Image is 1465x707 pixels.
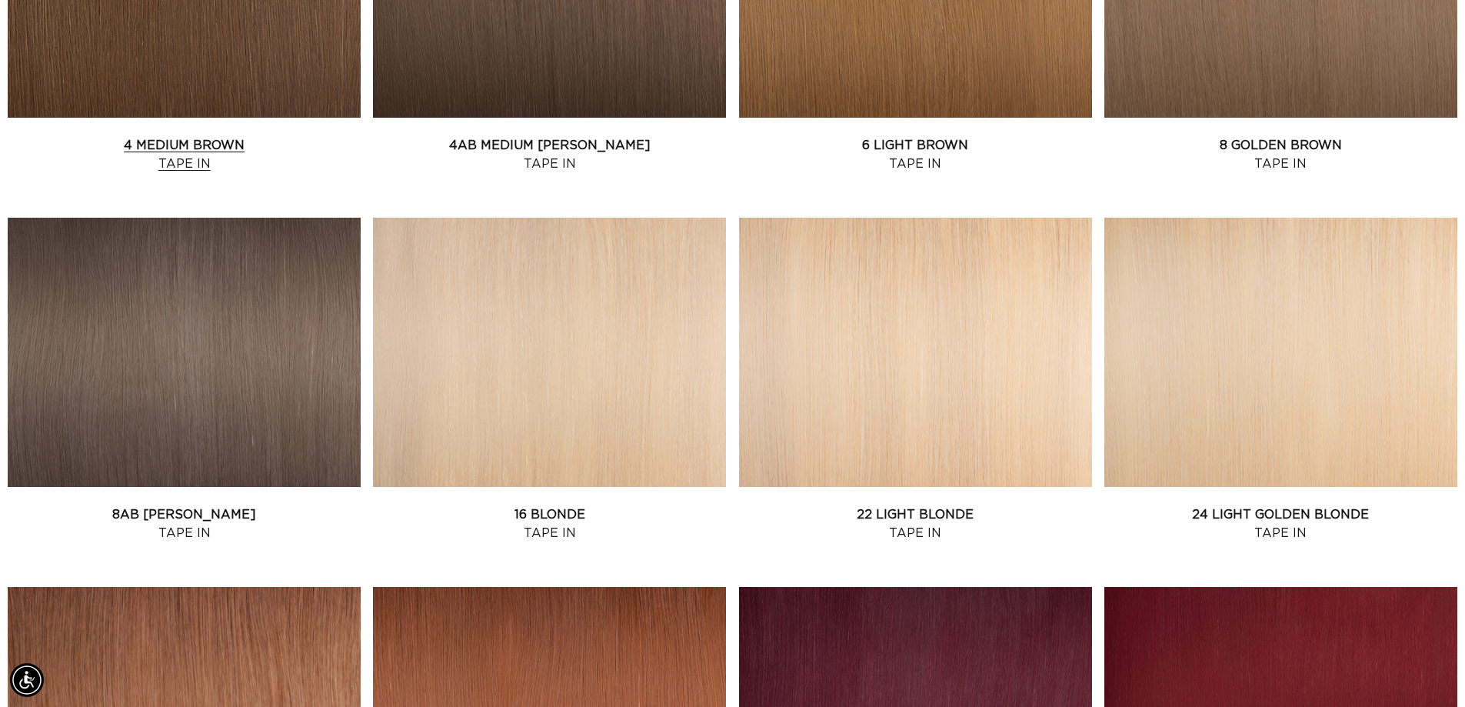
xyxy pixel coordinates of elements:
div: Accessibility Menu [10,663,44,697]
a: 6 Light Brown Tape In [739,136,1092,173]
a: 22 Light Blonde Tape In [739,505,1092,542]
a: 24 Light Golden Blonde Tape In [1104,505,1457,542]
a: 8AB [PERSON_NAME] Tape In [8,505,361,542]
a: 16 Blonde Tape In [373,505,726,542]
a: 4AB Medium [PERSON_NAME] Tape In [373,136,726,173]
a: 4 Medium Brown Tape In [8,136,361,173]
a: 8 Golden Brown Tape In [1104,136,1457,173]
